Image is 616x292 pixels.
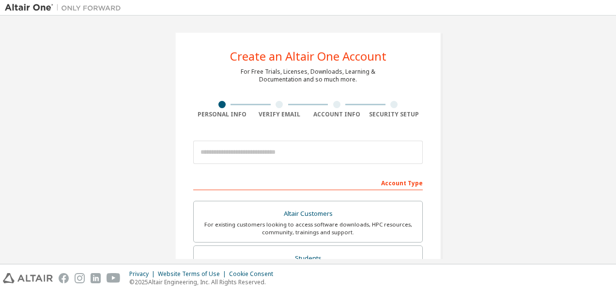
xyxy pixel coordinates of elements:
div: Altair Customers [200,207,416,221]
div: Create an Altair One Account [230,50,386,62]
img: linkedin.svg [91,273,101,283]
div: Security Setup [366,111,423,118]
div: Account Info [308,111,366,118]
img: youtube.svg [107,273,121,283]
div: Personal Info [193,111,251,118]
div: Website Terms of Use [158,270,229,278]
p: © 2025 Altair Engineering, Inc. All Rights Reserved. [129,278,279,286]
img: Altair One [5,3,126,13]
div: Cookie Consent [229,270,279,278]
img: instagram.svg [75,273,85,283]
div: For Free Trials, Licenses, Downloads, Learning & Documentation and so much more. [241,68,375,83]
div: Privacy [129,270,158,278]
img: altair_logo.svg [3,273,53,283]
div: Verify Email [251,111,308,118]
div: Students [200,252,416,265]
div: Account Type [193,175,423,190]
div: For existing customers looking to access software downloads, HPC resources, community, trainings ... [200,221,416,236]
img: facebook.svg [59,273,69,283]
